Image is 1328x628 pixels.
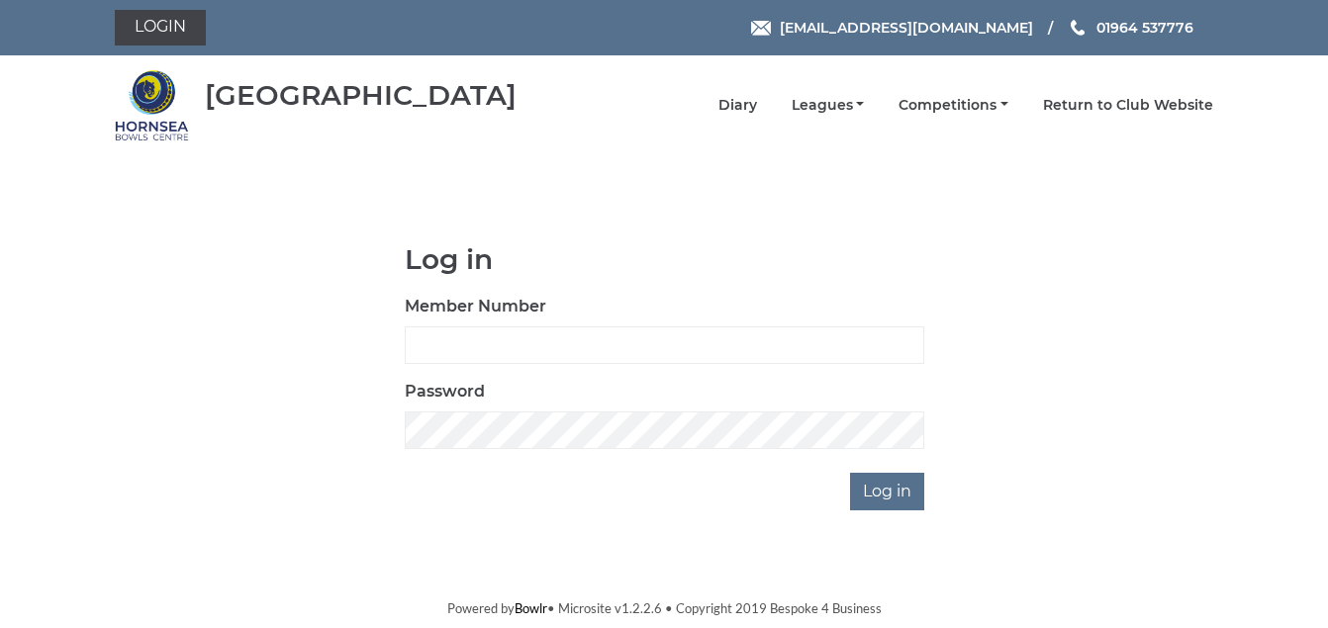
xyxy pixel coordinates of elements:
[115,68,189,142] img: Hornsea Bowls Centre
[515,600,547,616] a: Bowlr
[405,244,924,275] h1: Log in
[1096,19,1193,37] span: 01964 537776
[899,96,1008,115] a: Competitions
[1043,96,1213,115] a: Return to Club Website
[792,96,865,115] a: Leagues
[718,96,757,115] a: Diary
[1068,17,1193,39] a: Phone us 01964 537776
[405,380,485,404] label: Password
[780,19,1033,37] span: [EMAIL_ADDRESS][DOMAIN_NAME]
[850,473,924,510] input: Log in
[205,80,517,111] div: [GEOGRAPHIC_DATA]
[405,295,546,318] label: Member Number
[447,600,882,616] span: Powered by • Microsite v1.2.2.6 • Copyright 2019 Bespoke 4 Business
[1071,20,1085,36] img: Phone us
[115,10,206,45] a: Login
[751,17,1033,39] a: Email [EMAIL_ADDRESS][DOMAIN_NAME]
[751,21,771,36] img: Email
